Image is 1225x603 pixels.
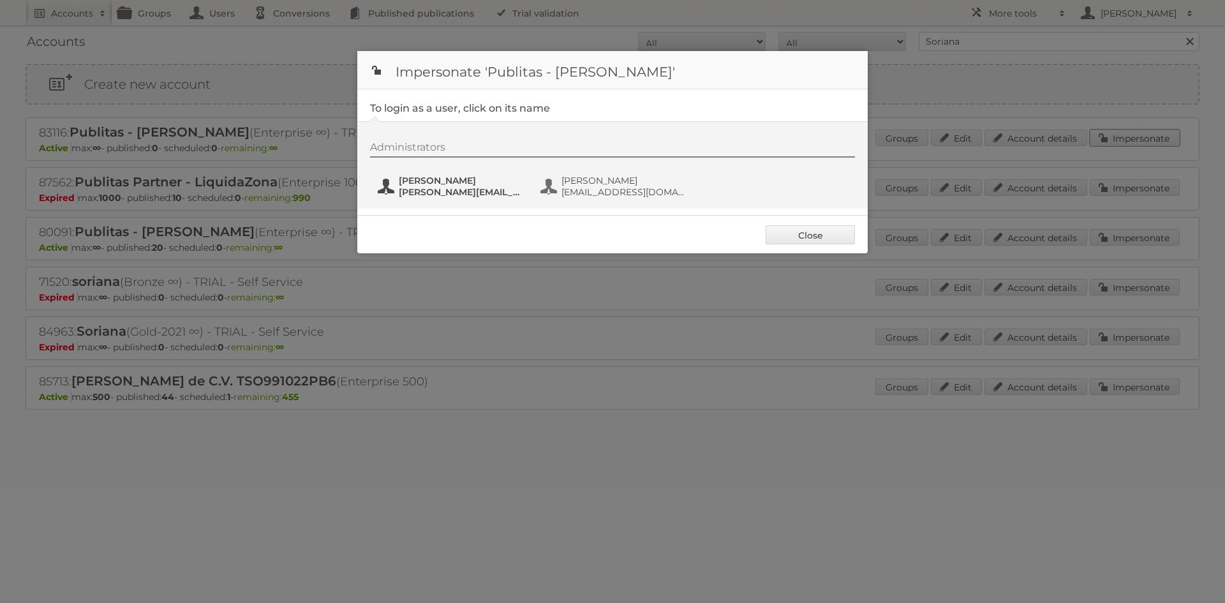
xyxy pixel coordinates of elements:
span: [PERSON_NAME] [399,175,523,186]
span: [EMAIL_ADDRESS][DOMAIN_NAME] [561,186,685,198]
span: [PERSON_NAME][EMAIL_ADDRESS][DOMAIN_NAME] [399,186,523,198]
button: [PERSON_NAME] [EMAIL_ADDRESS][DOMAIN_NAME] [539,174,689,199]
div: Administrators [370,141,855,158]
legend: To login as a user, click on its name [370,102,550,114]
a: Close [766,225,855,244]
button: [PERSON_NAME] [PERSON_NAME][EMAIL_ADDRESS][DOMAIN_NAME] [376,174,526,199]
h1: Impersonate 'Publitas - [PERSON_NAME]' [357,51,868,89]
span: [PERSON_NAME] [561,175,685,186]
